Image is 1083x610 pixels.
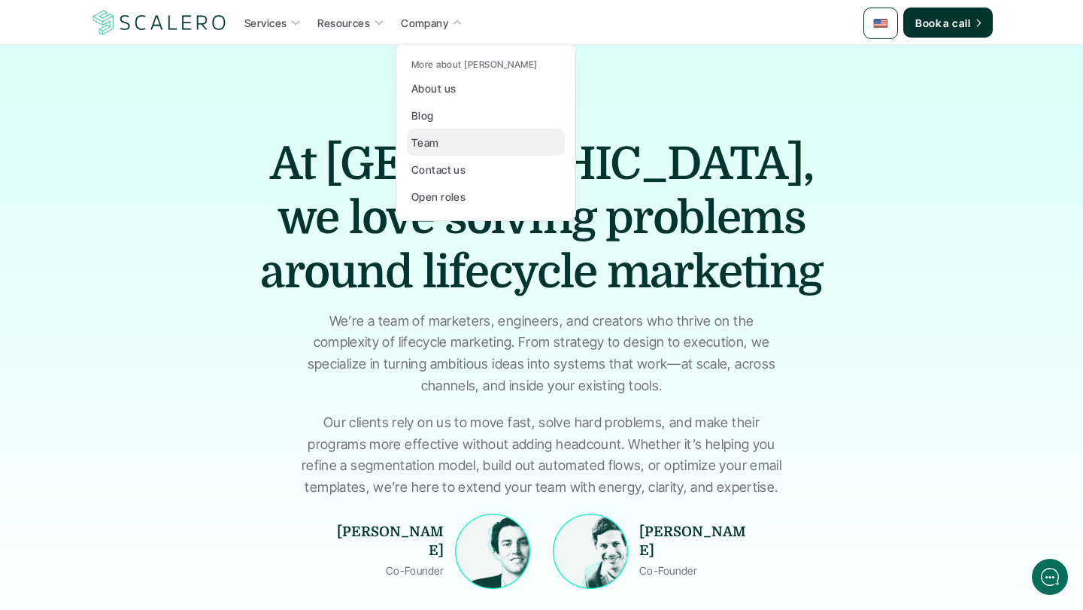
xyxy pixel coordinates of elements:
p: Co-Founder [331,561,444,580]
h1: At [GEOGRAPHIC_DATA], we love solving problems around lifecycle marketing [241,137,842,299]
p: Resources [317,15,370,31]
p: Contact us [411,162,466,178]
span: New conversation [97,107,180,119]
img: 🇺🇸 [873,16,888,31]
p: Co-Founder [639,561,697,580]
p: Company [401,15,448,31]
p: Services [244,15,287,31]
a: About us [407,74,565,102]
a: Contact us [407,156,565,183]
a: Scalero company logotype [90,9,229,36]
img: Scalero company logotype [90,8,229,37]
iframe: gist-messenger-bubble-iframe [1032,559,1068,595]
a: Open roles [407,183,565,210]
p: More about [PERSON_NAME] [411,59,538,70]
p: Team [411,135,439,150]
p: [PERSON_NAME] [331,523,444,560]
p: About us [411,80,456,96]
a: Team [407,129,565,156]
p: Blog [411,108,434,123]
strong: [PERSON_NAME] [639,524,746,558]
p: We’re a team of marketers, engineers, and creators who thrive on the complexity of lifecycle mark... [297,311,786,397]
a: Book a call [903,8,993,38]
button: New conversation [12,97,289,129]
p: Book a call [915,15,970,31]
p: Our clients rely on us to move fast, solve hard problems, and make their programs more effective ... [297,412,786,499]
span: We run on Gist [126,513,190,523]
p: Open roles [411,189,466,205]
a: Blog [407,102,565,129]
